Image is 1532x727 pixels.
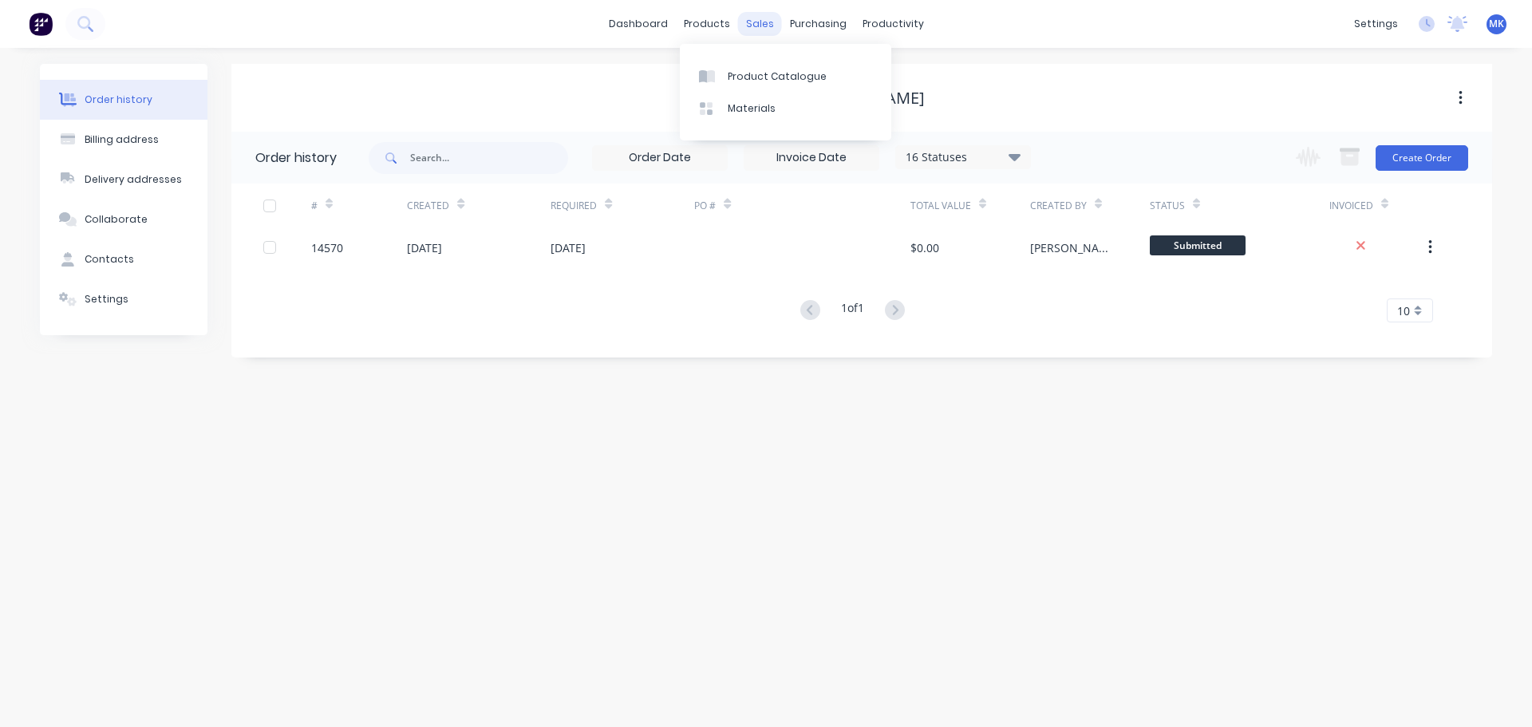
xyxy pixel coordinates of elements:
[40,239,207,279] button: Contacts
[1030,184,1150,227] div: Created By
[1489,17,1504,31] span: MK
[40,80,207,120] button: Order history
[85,93,152,107] div: Order history
[551,184,694,227] div: Required
[1030,199,1087,213] div: Created By
[676,12,738,36] div: products
[85,292,128,306] div: Settings
[1150,184,1329,227] div: Status
[410,142,568,174] input: Search...
[311,184,407,227] div: #
[311,199,318,213] div: #
[551,199,597,213] div: Required
[910,199,971,213] div: Total Value
[910,184,1030,227] div: Total Value
[407,184,551,227] div: Created
[407,199,449,213] div: Created
[896,148,1030,166] div: 16 Statuses
[551,239,586,256] div: [DATE]
[910,239,939,256] div: $0.00
[40,160,207,200] button: Delivery addresses
[680,60,891,92] a: Product Catalogue
[85,172,182,187] div: Delivery addresses
[782,12,855,36] div: purchasing
[728,69,827,84] div: Product Catalogue
[255,148,337,168] div: Order history
[407,239,442,256] div: [DATE]
[855,12,932,36] div: productivity
[744,146,879,170] input: Invoice Date
[841,299,864,322] div: 1 of 1
[40,200,207,239] button: Collaborate
[728,101,776,116] div: Materials
[1150,235,1246,255] span: Submitted
[85,252,134,267] div: Contacts
[85,132,159,147] div: Billing address
[1397,302,1410,319] span: 10
[694,184,910,227] div: PO #
[1376,145,1468,171] button: Create Order
[1329,184,1425,227] div: Invoiced
[694,199,716,213] div: PO #
[40,279,207,319] button: Settings
[29,12,53,36] img: Factory
[1030,239,1118,256] div: [PERSON_NAME]
[738,12,782,36] div: sales
[311,239,343,256] div: 14570
[85,212,148,227] div: Collaborate
[593,146,727,170] input: Order Date
[1150,199,1185,213] div: Status
[680,93,891,124] a: Materials
[601,12,676,36] a: dashboard
[40,120,207,160] button: Billing address
[1346,12,1406,36] div: settings
[1329,199,1373,213] div: Invoiced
